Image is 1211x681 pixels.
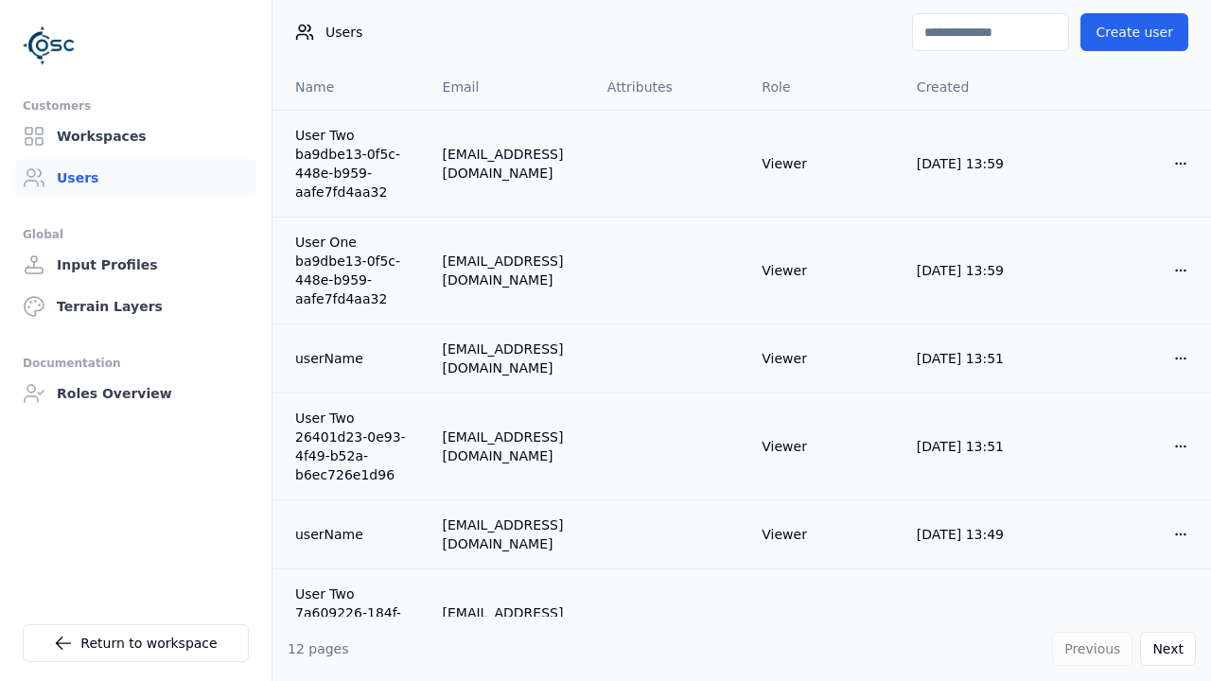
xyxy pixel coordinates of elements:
[23,223,249,246] div: Global
[15,375,256,412] a: Roles Overview
[762,525,886,544] div: Viewer
[917,437,1042,456] div: [DATE] 13:51
[428,64,592,110] th: Email
[902,64,1057,110] th: Created
[23,624,249,662] a: Return to workspace
[762,154,886,173] div: Viewer
[15,288,256,325] a: Terrain Layers
[288,641,349,656] span: 12 pages
[443,603,577,641] div: [EMAIL_ADDRESS][DOMAIN_NAME]
[917,525,1042,544] div: [DATE] 13:49
[15,117,256,155] a: Workspaces
[295,525,412,544] a: userName
[295,585,412,660] a: User Two 7a609226-184f-4530-9774-dd39d027514d
[762,437,886,456] div: Viewer
[592,64,747,110] th: Attributes
[295,233,412,308] a: User One ba9dbe13-0f5c-448e-b959-aafe7fd4aa32
[443,340,577,377] div: [EMAIL_ADDRESS][DOMAIN_NAME]
[762,349,886,368] div: Viewer
[295,409,412,484] a: User Two 26401d23-0e93-4f49-b52a-b6ec726e1d96
[23,95,249,117] div: Customers
[15,246,256,284] a: Input Profiles
[746,64,902,110] th: Role
[15,159,256,197] a: Users
[443,252,577,289] div: [EMAIL_ADDRESS][DOMAIN_NAME]
[443,145,577,183] div: [EMAIL_ADDRESS][DOMAIN_NAME]
[295,126,412,201] a: User Two ba9dbe13-0f5c-448e-b959-aafe7fd4aa32
[295,349,412,368] a: userName
[917,613,1042,632] div: [DATE] 13:49
[1080,13,1188,51] button: Create user
[762,613,886,632] div: Viewer
[443,515,577,553] div: [EMAIL_ADDRESS][DOMAIN_NAME]
[917,261,1042,280] div: [DATE] 13:59
[325,23,362,42] span: Users
[917,349,1042,368] div: [DATE] 13:51
[917,154,1042,173] div: [DATE] 13:59
[443,428,577,465] div: [EMAIL_ADDRESS][DOMAIN_NAME]
[272,64,428,110] th: Name
[23,352,249,375] div: Documentation
[1140,632,1196,666] button: Next
[23,19,76,72] img: Logo
[762,261,886,280] div: Viewer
